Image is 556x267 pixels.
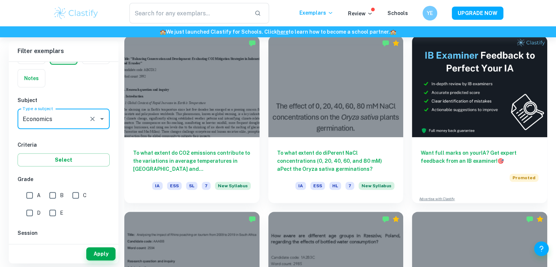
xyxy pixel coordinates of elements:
button: Notes [18,69,45,87]
input: Search for any exemplars... [129,3,249,23]
h6: Filter exemplars [9,41,118,61]
span: B [60,191,64,199]
span: 🏫 [160,29,166,35]
img: Thumbnail [412,36,547,137]
span: A [37,191,41,199]
span: New Syllabus [359,182,394,190]
h6: To what extent do diPerent NaCl concentrations (0, 20, 40, 60, and 80 mM) aPect the Oryza sativa ... [277,149,395,173]
span: New Syllabus [215,182,251,190]
h6: Criteria [18,141,110,149]
p: Exemplars [299,9,333,17]
button: Select [18,153,110,166]
span: 7 [202,182,211,190]
a: To what extent do CO2 emissions contribute to the variations in average temperatures in [GEOGRAPH... [124,36,260,203]
a: Want full marks on yourIA? Get expert feedback from an IB examiner!PromotedAdvertise with Clastify [412,36,547,203]
span: D [37,209,41,217]
span: ESS [167,182,182,190]
span: E [60,209,63,217]
button: Clear [87,114,98,124]
p: Review [348,10,373,18]
span: ESS [310,182,325,190]
div: Starting from the May 2026 session, the ESS IA requirements have changed. We created this exempla... [215,182,251,194]
h6: Subject [18,96,110,104]
h6: Grade [18,175,110,183]
button: Help and Feedback [534,241,549,256]
button: Open [97,114,107,124]
img: Marked [249,215,256,223]
a: here [277,29,288,35]
button: UPGRADE NOW [452,7,503,20]
span: HL [329,182,341,190]
span: 7 [345,182,354,190]
img: Marked [249,40,256,47]
div: Starting from the May 2026 session, the ESS IA requirements have changed. We created this exempla... [359,182,394,194]
h6: We just launched Clastify for Schools. Click to learn how to become a school partner. [1,28,555,36]
div: Premium [392,215,400,223]
h6: Session [18,229,110,237]
h6: To what extent do CO2 emissions contribute to the variations in average temperatures in [GEOGRAPH... [133,149,251,173]
img: Marked [382,215,389,223]
a: Schools [387,10,408,16]
span: Promoted [510,174,538,182]
span: SL [186,182,197,190]
span: IA [295,182,306,190]
button: Apply [86,247,116,260]
div: Premium [536,215,544,223]
h6: YE [425,9,434,17]
img: Clastify logo [53,6,99,20]
img: Marked [382,40,389,47]
a: Advertise with Clastify [419,196,455,202]
a: To what extent do diPerent NaCl concentrations (0, 20, 40, 60, and 80 mM) aPect the Oryza sativa ... [268,36,404,203]
span: 🎯 [498,158,504,164]
span: C [83,191,87,199]
img: Marked [526,215,533,223]
div: Premium [392,40,400,47]
button: YE [423,6,437,20]
span: 🏫 [390,29,396,35]
label: Type a subject [23,105,53,112]
span: IA [152,182,163,190]
h6: Want full marks on your IA ? Get expert feedback from an IB examiner! [421,149,538,165]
